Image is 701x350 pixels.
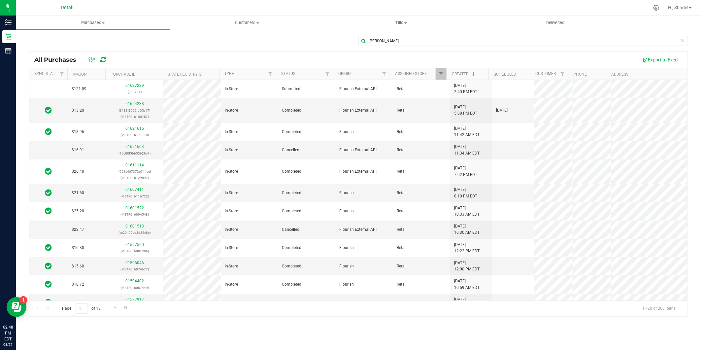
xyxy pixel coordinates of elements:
a: Status [282,71,296,76]
a: Filter [436,68,447,80]
span: 1 - 20 of 260 items [637,303,681,313]
span: $21.60 [72,190,84,196]
span: $15.60 [72,299,84,306]
a: 01611114 [125,163,144,167]
span: Flourish [339,129,354,135]
span: Flourish External API [339,107,377,114]
span: Completed [282,190,302,196]
span: Retail [397,86,407,92]
span: Completed [282,168,302,175]
a: Customer [536,71,556,76]
input: 1 [76,303,87,314]
span: In Sync [45,106,52,115]
span: Hi, Shade! [668,5,688,10]
a: 01621603 [125,144,144,149]
span: All Purchases [34,56,83,63]
span: Flourish [339,281,354,288]
p: (METRC: 6094548) [110,211,159,218]
a: 01627239 [125,83,144,88]
a: Origin [338,71,351,76]
span: Completed [282,245,302,251]
a: Created [452,72,477,76]
a: State Registry ID [168,72,202,77]
span: In-Store [225,147,238,153]
a: Type [224,71,234,76]
span: Tills [324,20,478,26]
button: Export to Excel [638,54,683,65]
span: Retail [397,299,407,306]
span: [DATE] 7:02 PM EDT [454,165,477,178]
span: $121.09 [72,86,86,92]
span: In-Store [225,168,238,175]
a: 01621616 [125,126,144,131]
span: $22.47 [72,227,84,233]
a: 01607411 [125,187,144,192]
span: [DATE] 12:22 PM EDT [454,242,480,254]
p: (ae20499ed2d34e8c) [110,229,159,236]
p: (METRC: 6180757) [110,114,159,120]
span: Submitted [282,86,301,92]
span: $26.40 [72,168,84,175]
span: In-Store [225,227,238,233]
div: Manage settings [652,5,660,11]
span: In-Store [225,299,238,306]
span: In-Store [225,129,238,135]
span: Retail [61,5,74,11]
span: $15.60 [72,263,84,269]
span: [DATE] 11:42 AM EDT [454,125,480,138]
a: 01597560 [125,242,144,247]
span: In-Store [225,245,238,251]
span: In-Store [225,190,238,196]
span: [DATE] 11:34 AM EDT [454,144,480,156]
span: In Sync [45,243,52,252]
a: Filter [557,68,568,80]
span: $18.96 [72,129,84,135]
inline-svg: Reports [5,48,12,54]
a: Filter [265,68,276,80]
a: Filter [379,68,390,80]
span: Retail [397,281,407,288]
p: (METRC: 6074677) [110,266,159,272]
a: Scheduled [494,72,516,77]
a: Tills [324,16,478,30]
span: Flourish [339,263,354,269]
iframe: Resource center unread badge [19,296,27,304]
span: In Sync [45,280,52,289]
span: Cancelled [282,147,300,153]
span: In-Store [225,263,238,269]
input: Search Purchase ID, Original ID, State Registry ID or Customer Name... [358,36,688,46]
p: (METRC: 6081286) [110,248,159,254]
span: Completed [282,299,302,306]
span: $25.20 [72,208,84,214]
span: Completed [282,263,302,269]
span: Flourish [339,190,354,196]
a: Customers [170,16,324,30]
span: Flourish External API [339,227,377,233]
p: (903704) [110,89,159,95]
a: Phone [574,72,587,77]
span: [DATE] [496,107,508,114]
span: Completed [282,129,302,135]
inline-svg: Retail [5,33,12,40]
a: Purchases [16,16,170,30]
span: Retail [397,107,407,114]
iframe: Resource center [7,297,26,317]
p: (METRC: 6116722) [110,193,159,199]
span: In Sync [45,298,52,307]
span: Deliveries [537,20,573,26]
span: Customers [170,20,324,26]
span: Completed [282,208,302,214]
a: 01594402 [125,279,144,283]
p: (15e88f5bb53b29c7) [110,150,159,157]
a: Go to the last page [121,303,131,312]
span: Completed [282,107,302,114]
span: In-Store [225,107,238,114]
span: [DATE] 8:10 PM EDT [454,187,477,199]
span: Flourish External API [339,168,377,175]
span: In Sync [45,188,52,197]
a: 01601513 [125,224,144,228]
a: Assigned Store [395,71,427,76]
a: Address [611,72,628,77]
span: Retail [397,147,407,153]
span: Cancelled [282,227,300,233]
